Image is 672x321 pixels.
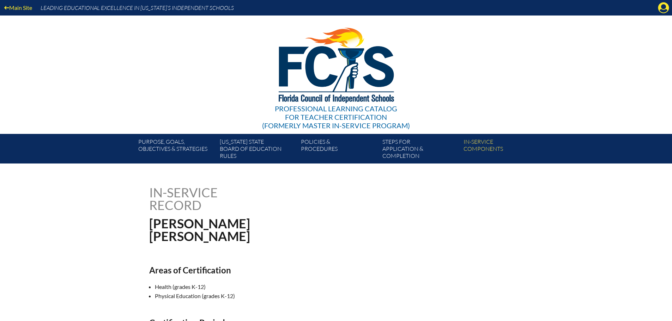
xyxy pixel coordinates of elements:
[149,217,381,242] h1: [PERSON_NAME] [PERSON_NAME]
[135,137,217,163] a: Purpose, goals,objectives & strategies
[149,265,398,275] h2: Areas of Certification
[259,14,413,131] a: Professional Learning Catalog for Teacher Certification(formerly Master In-service Program)
[149,186,291,211] h1: In-service record
[461,137,542,163] a: In-servicecomponents
[263,16,409,112] img: FCISlogo221.eps
[155,282,403,291] li: Health (grades K-12)
[298,137,379,163] a: Policies &Procedures
[1,3,35,12] a: Main Site
[380,137,461,163] a: Steps forapplication & completion
[155,291,403,301] li: Physical Education (grades K-12)
[217,137,298,163] a: [US_STATE] StateBoard of Education rules
[262,104,410,130] div: Professional Learning Catalog (formerly Master In-service Program)
[285,113,387,121] span: for Teacher Certification
[658,2,669,13] svg: Manage account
